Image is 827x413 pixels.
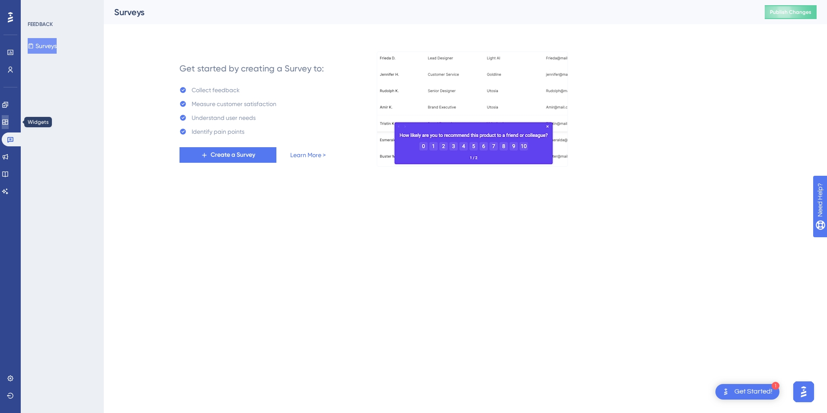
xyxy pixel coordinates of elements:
[721,387,731,397] img: launcher-image-alternative-text
[20,2,54,13] span: Need Help?
[377,52,568,167] img: b81bf5b5c10d0e3e90f664060979471a.gif
[192,99,276,109] div: Measure customer satisfaction
[114,6,743,18] div: Surveys
[211,150,255,160] span: Create a Survey
[791,379,817,405] iframe: UserGuiding AI Assistant Launcher
[180,62,324,74] div: Get started by creating a Survey to:
[734,387,773,397] div: Get Started!
[28,38,57,54] button: Surveys
[192,113,256,123] div: Understand user needs
[765,5,817,19] button: Publish Changes
[192,126,244,137] div: Identify pain points
[290,150,326,160] a: Learn More >
[28,21,53,28] div: FEEDBACK
[180,147,276,163] button: Create a Survey
[772,382,779,390] div: 1
[192,85,240,95] div: Collect feedback
[770,9,811,16] span: Publish Changes
[715,384,779,400] div: Open Get Started! checklist, remaining modules: 1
